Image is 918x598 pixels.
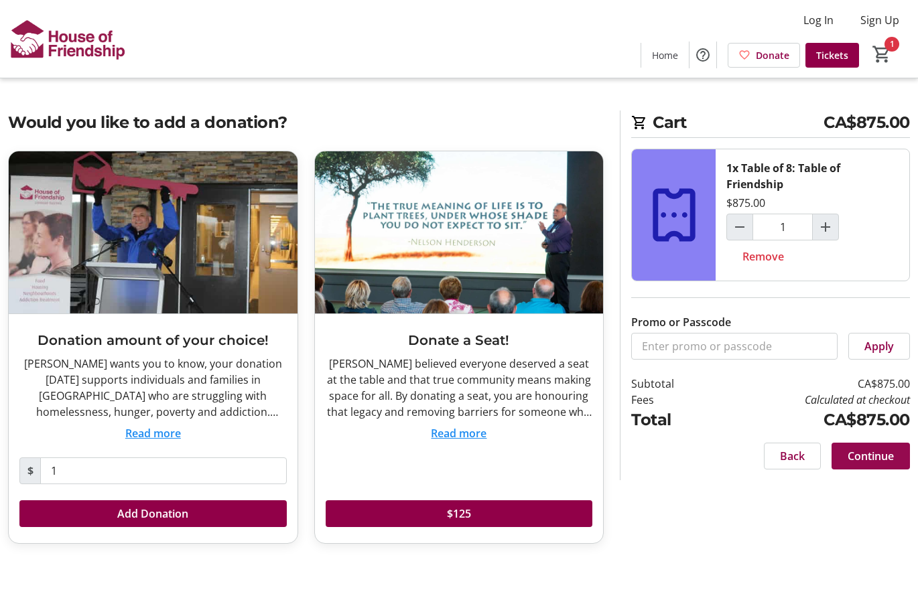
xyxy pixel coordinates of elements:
h2: Would you like to add a donation? [8,110,604,135]
button: Apply [848,333,910,360]
span: Add Donation [117,506,188,522]
input: Table of 8: Table of Friendship Quantity [752,214,813,240]
button: Back [764,443,821,469]
span: Sign Up [860,12,899,28]
a: Donate [728,43,800,68]
img: Donate a Seat! [315,151,604,313]
td: CA$875.00 [712,408,910,432]
button: Sign Up [850,9,910,31]
button: $125 [326,500,593,527]
td: Fees [631,392,712,408]
h3: Donate a Seat! [326,330,593,350]
div: $875.00 [726,195,765,211]
span: Donate [756,48,789,62]
div: [PERSON_NAME] believed everyone deserved a seat at the table and that true community means making... [326,356,593,420]
span: Tickets [816,48,848,62]
button: Increment by one [813,214,838,240]
h2: Cart [631,110,910,138]
span: Home [652,48,678,62]
div: 1x Table of 8: Table of Friendship [726,160,899,192]
button: Continue [832,443,910,469]
img: House of Friendship's Logo [8,5,127,72]
input: Enter promo or passcode [631,333,838,360]
span: CA$875.00 [824,110,910,135]
button: Add Donation [19,500,287,527]
span: $ [19,457,41,484]
button: Help [690,42,716,68]
a: Home [641,43,689,68]
h3: Donation amount of your choice! [19,330,287,350]
button: Read more [125,425,181,441]
span: $125 [447,506,471,522]
div: [PERSON_NAME] wants you to know, your donation [DATE] supports individuals and families in [GEOGR... [19,356,287,420]
button: Remove [726,243,800,270]
td: Calculated at checkout [712,392,910,408]
td: CA$875.00 [712,376,910,392]
span: Apply [864,338,894,354]
label: Promo or Passcode [631,314,731,330]
button: Cart [870,42,894,66]
span: Continue [848,448,894,464]
input: Donation Amount [40,457,287,484]
span: Back [780,448,805,464]
span: Log In [803,12,834,28]
img: Donation amount of your choice! [9,151,298,313]
td: Subtotal [631,376,712,392]
button: Log In [793,9,844,31]
button: Read more [431,425,486,441]
button: Decrement by one [727,214,752,240]
a: Tickets [805,43,859,68]
td: Total [631,408,712,432]
span: Remove [742,248,784,265]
